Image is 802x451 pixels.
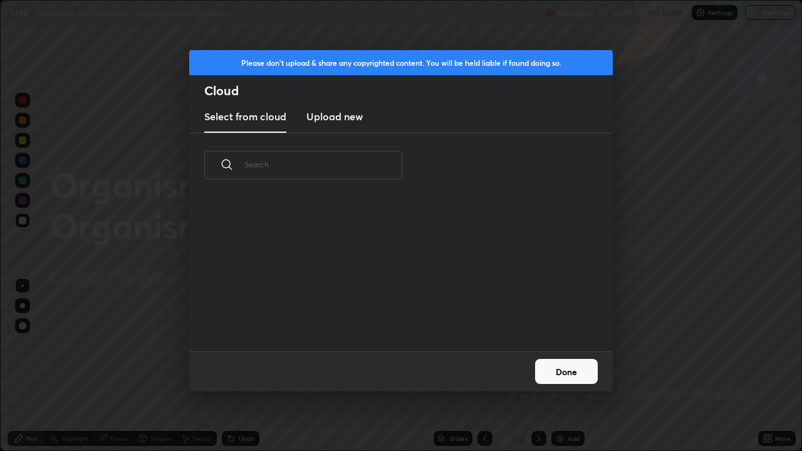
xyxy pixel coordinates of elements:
button: Done [535,359,598,384]
div: Please don't upload & share any copyrighted content. You will be held liable if found doing so. [189,50,613,75]
h2: Cloud [204,83,613,99]
div: grid [189,194,598,351]
h3: Upload new [306,109,363,124]
h3: Select from cloud [204,109,286,124]
input: Search [244,138,402,191]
